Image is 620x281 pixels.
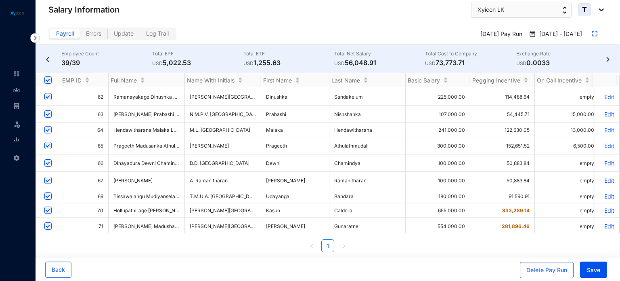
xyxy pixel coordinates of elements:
[261,189,329,203] td: Udayanga
[13,70,20,77] img: home-unselected.a29eae3204392db15eaf.svg
[243,50,334,58] p: Total ETF
[472,77,520,84] span: Pegging Incentive
[60,154,109,172] td: 66
[595,8,604,11] img: dropdown-black.8e83cc76930a90b1a4fdb6d089b7bf3a.svg
[535,88,599,106] td: empty
[478,5,504,14] span: Xyicon LK
[113,111,195,117] span: [PERSON_NAME] Prabashi Vidumini
[329,123,406,137] td: Hendawitharana
[592,31,597,36] img: expand.44ba77930b780aef2317a7ddddf64422.svg
[6,82,26,98] li: Contacts
[600,193,614,200] p: Edit
[406,73,470,87] th: Basic Salary
[60,172,109,189] td: 67
[322,240,334,252] a: 1
[600,207,614,214] a: Edit
[600,111,614,118] p: Edit
[600,142,614,149] a: Edit
[470,88,535,106] td: 114,488.64
[185,73,261,87] th: Name With Initials
[13,136,20,144] img: report-unselected.e6a6b4230fc7da01f883.svg
[243,59,254,68] p: USD
[516,50,607,58] p: Exchange Rate
[114,30,134,37] span: Update
[425,50,516,58] p: Total Cost to Company
[13,102,20,110] img: payroll-unselected.b590312f920e76f0c668.svg
[535,73,599,87] th: On Call Incentive
[329,73,406,87] th: Last Name
[587,266,600,274] span: Save
[113,193,251,199] span: Tissawalangu Mudiyanselage Udayanga Ariyaratne Bandara
[6,132,26,148] li: Reports
[113,160,183,166] span: Dinayadura Dewni Chamindya
[536,30,582,39] p: [DATE] - [DATE]
[470,172,535,189] td: 50,883.84
[406,172,470,189] td: 100,000.00
[60,106,109,123] td: 63
[13,154,20,162] img: settings-unselected.1febfda315e6e19643a1.svg
[474,27,526,41] p: [DATE] Pay Run
[261,218,329,235] td: [PERSON_NAME]
[185,189,261,203] td: T.M.U.A. [GEOGRAPHIC_DATA]
[261,106,329,123] td: Prabashi
[329,189,406,203] td: Bandara
[60,218,109,235] td: 71
[604,57,612,62] img: chevron-right-black.d76562a91e70cdd25423736488a1c58a.svg
[261,203,329,218] td: Kasun
[406,88,470,106] td: 225,000.00
[261,88,329,106] td: Dinushka
[113,207,187,213] span: Hollupathirage [PERSON_NAME]
[61,50,152,58] p: Employee Count
[6,65,26,82] li: Home
[60,203,109,218] td: 70
[152,59,163,68] p: USD
[13,86,20,93] img: people-unselected.118708e94b43a90eceab.svg
[471,2,572,18] button: Xyicon LK
[187,77,235,84] span: Name With Initials
[185,172,261,189] td: A. Ramanitharan
[329,218,406,235] td: Gunaratne
[600,177,614,184] a: Edit
[185,88,261,106] td: [PERSON_NAME][GEOGRAPHIC_DATA]
[406,137,470,154] td: 300,000.00
[337,239,350,252] li: Next Page
[535,137,599,154] td: 6,500.00
[30,33,40,43] img: nav-icon-right.af6afadce00d159da59955279c43614e.svg
[334,58,425,68] p: 56,048.91
[185,203,261,218] td: [PERSON_NAME][GEOGRAPHIC_DATA]
[113,177,180,184] span: [PERSON_NAME]
[408,77,440,84] span: Basic Salary
[152,58,243,68] p: 5,022.53
[113,127,186,133] span: Hendawitharana Malaka Lofung
[600,223,614,230] a: Edit
[113,143,198,149] span: Prageeth Madusanka Athulathmudali
[470,189,535,203] td: 91,590.91
[8,10,26,17] img: logo
[337,239,350,252] button: right
[600,160,614,167] a: Edit
[48,4,119,15] p: Salary Information
[61,58,152,68] p: 39/39
[152,50,243,58] p: Total EPF
[331,77,360,84] span: Last Name
[111,77,137,84] span: Full Name
[45,262,71,278] button: Back
[529,30,536,38] img: payroll-calender.2a2848c9e82147e90922403bdc96c587.svg
[261,137,329,154] td: Prageeth
[406,218,470,235] td: 554,000.00
[243,58,334,68] p: 1,255.63
[44,57,52,62] img: chevron-left-black.080a3cd1beb81d71c13fdb72827950c5.svg
[305,239,318,252] button: left
[60,189,109,203] td: 69
[113,94,202,100] span: Ramanayakage Dinushka Sandakelum
[329,172,406,189] td: Ramanitharan
[113,223,218,229] span: [PERSON_NAME] Madushan [PERSON_NAME]
[341,244,346,249] span: right
[185,218,261,235] td: [PERSON_NAME][GEOGRAPHIC_DATA]
[406,203,470,218] td: 655,000.00
[56,30,74,37] span: Payroll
